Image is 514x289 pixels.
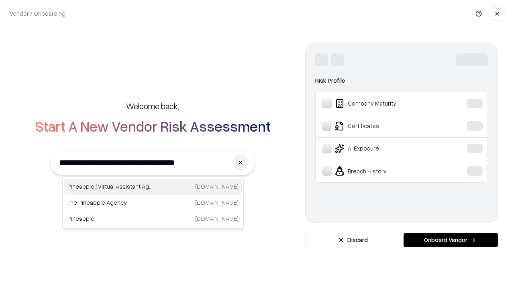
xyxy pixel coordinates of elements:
p: [DOMAIN_NAME] [195,198,239,207]
div: Certificates [322,121,442,131]
div: Suggestions [62,177,244,229]
p: Pineapple [67,214,153,223]
p: Vendor / Onboarding [10,9,65,18]
p: Pineapple | Virtual Assistant Agency [67,182,153,191]
button: Discard [305,233,400,247]
h2: Start A New Vendor Risk Assessment [35,118,271,134]
p: [DOMAIN_NAME] [195,182,239,191]
div: AI Exposure [322,144,442,153]
p: The Pineapple Agency [67,198,153,207]
div: Company Maturity [322,99,442,108]
p: [DOMAIN_NAME] [195,214,239,223]
h5: Welcome back, [126,100,179,112]
div: Risk Profile [315,76,488,85]
button: Onboard Vendor [404,233,498,247]
div: Breach History [322,166,442,176]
